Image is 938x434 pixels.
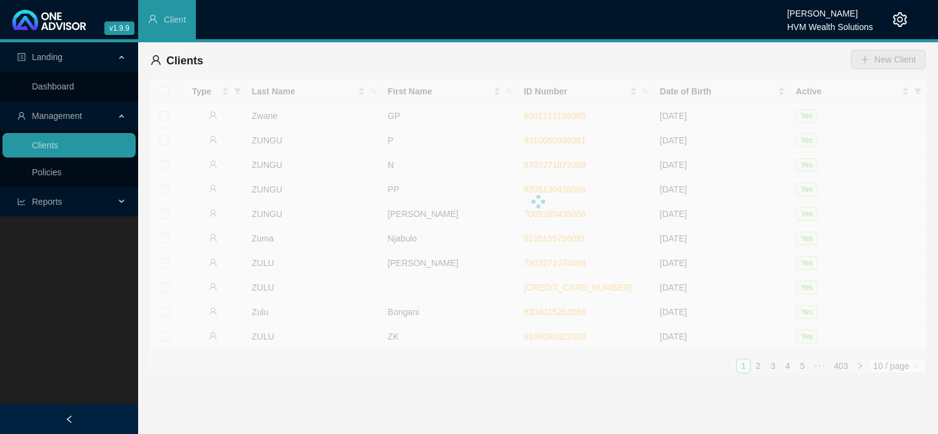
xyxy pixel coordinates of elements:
[32,140,58,150] a: Clients
[17,53,26,61] span: profile
[12,10,86,30] img: 2df55531c6924b55f21c4cf5d4484680-logo-light.svg
[851,50,926,69] button: New Client
[148,14,158,24] span: user
[32,197,62,207] span: Reports
[32,82,74,91] a: Dashboard
[32,111,82,121] span: Management
[164,15,186,25] span: Client
[104,21,134,35] span: v1.9.9
[166,55,203,67] span: Clients
[17,197,26,206] span: line-chart
[65,415,74,424] span: left
[32,167,61,177] a: Policies
[17,112,26,120] span: user
[787,3,873,17] div: [PERSON_NAME]
[32,52,63,62] span: Landing
[893,12,907,27] span: setting
[787,17,873,30] div: HVM Wealth Solutions
[150,55,161,66] span: user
